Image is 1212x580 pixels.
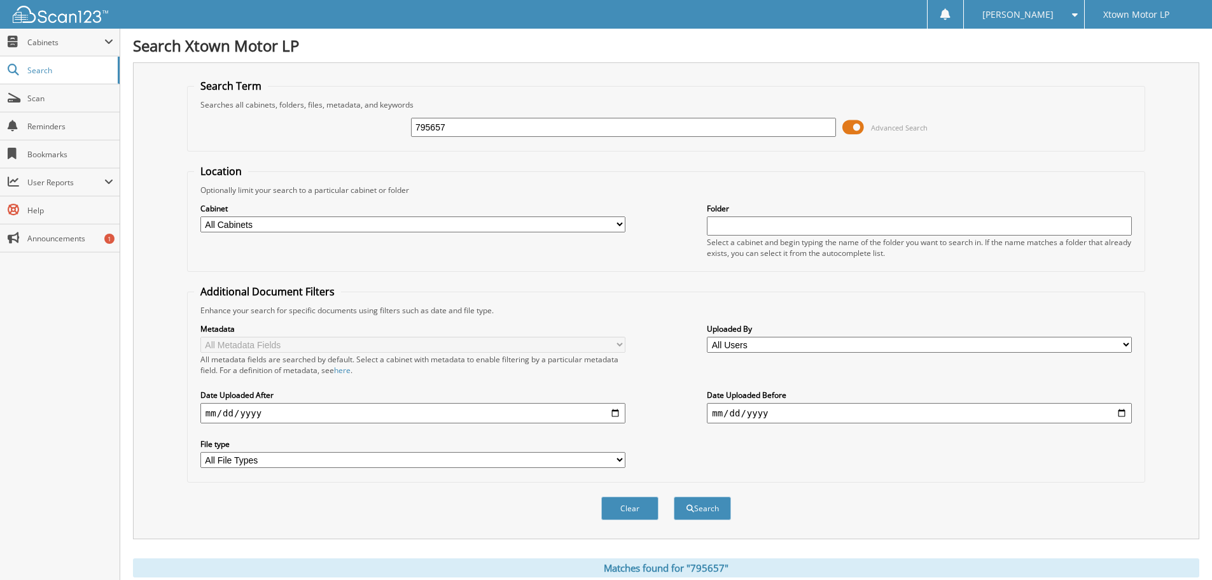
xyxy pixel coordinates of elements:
[133,35,1199,56] h1: Search Xtown Motor LP
[707,390,1132,400] label: Date Uploaded Before
[674,497,731,520] button: Search
[27,121,113,132] span: Reminders
[200,439,625,449] label: File type
[27,177,104,188] span: User Reports
[707,203,1132,214] label: Folder
[334,365,351,376] a: here
[200,203,625,214] label: Cabinet
[13,6,108,23] img: scan123-logo-white.svg
[200,354,625,376] div: All metadata fields are searched by default. Select a cabinet with metadata to enable filtering b...
[104,234,115,244] div: 1
[200,390,625,400] label: Date Uploaded After
[200,403,625,423] input: start
[194,185,1138,195] div: Optionally limit your search to a particular cabinet or folder
[27,149,113,160] span: Bookmarks
[200,323,625,334] label: Metadata
[1103,11,1169,18] span: Xtown Motor LP
[194,164,248,178] legend: Location
[194,99,1138,110] div: Searches all cabinets, folders, files, metadata, and keywords
[871,123,928,132] span: Advanced Search
[982,11,1054,18] span: [PERSON_NAME]
[707,323,1132,334] label: Uploaded By
[27,233,113,244] span: Announcements
[601,497,658,520] button: Clear
[194,305,1138,316] div: Enhance your search for specific documents using filters such as date and file type.
[707,237,1132,258] div: Select a cabinet and begin typing the name of the folder you want to search in. If the name match...
[194,285,341,299] legend: Additional Document Filters
[27,65,111,76] span: Search
[27,93,113,104] span: Scan
[133,558,1199,577] div: Matches found for "795657"
[194,79,268,93] legend: Search Term
[707,403,1132,423] input: end
[27,205,113,216] span: Help
[27,37,104,48] span: Cabinets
